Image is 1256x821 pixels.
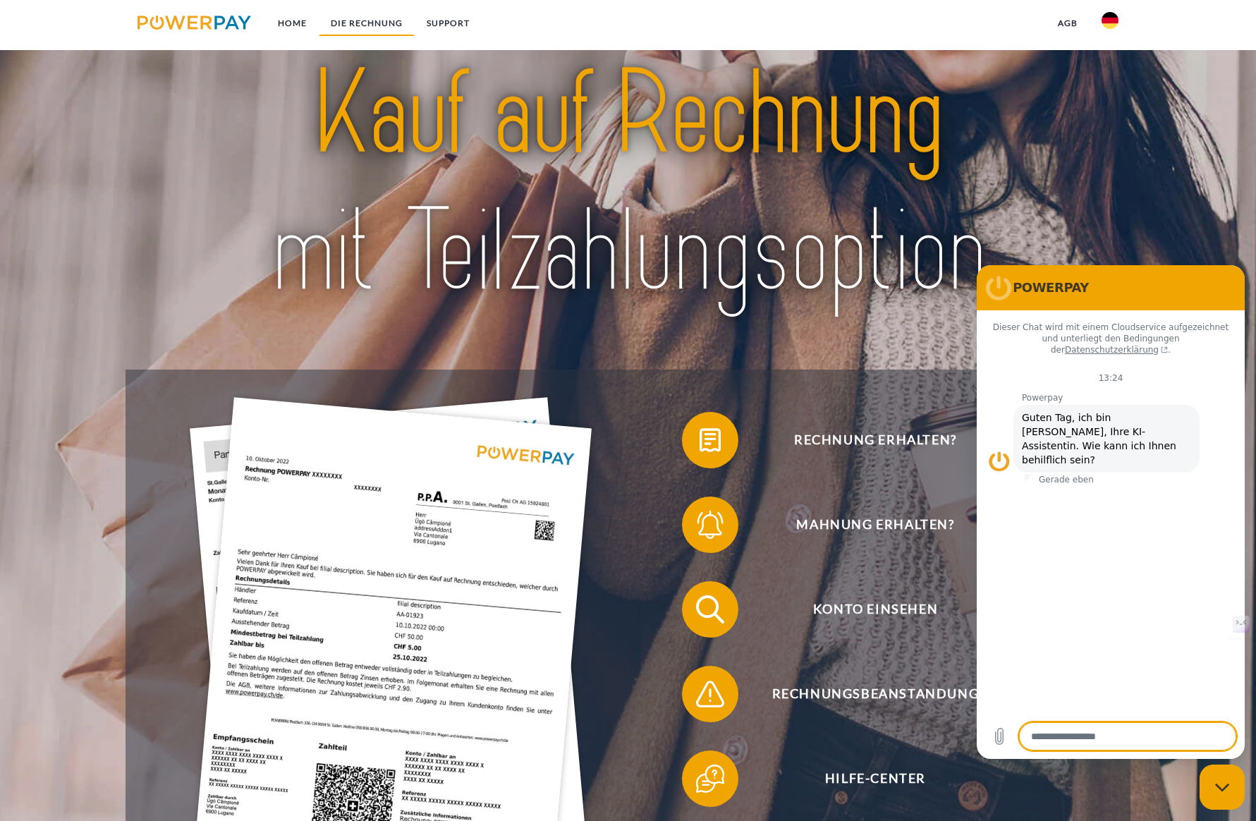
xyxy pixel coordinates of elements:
[1102,12,1118,29] img: de
[693,592,728,627] img: qb_search.svg
[702,750,1048,807] span: Hilfe-Center
[1046,11,1090,36] a: agb
[1200,765,1245,810] iframe: Schaltfläche zum Öffnen des Messaging-Fensters; Konversation läuft
[186,39,1071,327] img: title-powerpay_de.svg
[702,497,1048,553] span: Mahnung erhalten?
[682,666,1049,722] button: Rechnungsbeanstandung
[682,750,1049,807] button: Hilfe-Center
[693,422,728,458] img: qb_bill.svg
[682,412,1049,468] button: Rechnung erhalten?
[693,507,728,542] img: qb_bell.svg
[138,16,251,30] img: logo-powerpay.svg
[702,666,1048,722] span: Rechnungsbeanstandung
[702,581,1048,638] span: Konto einsehen
[693,676,728,712] img: qb_warning.svg
[415,11,482,36] a: SUPPORT
[682,497,1049,553] button: Mahnung erhalten?
[977,265,1245,759] iframe: Messaging-Fenster
[319,11,415,36] a: DIE RECHNUNG
[266,11,319,36] a: Home
[682,581,1049,638] button: Konto einsehen
[702,412,1048,468] span: Rechnung erhalten?
[693,761,728,796] img: qb_help.svg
